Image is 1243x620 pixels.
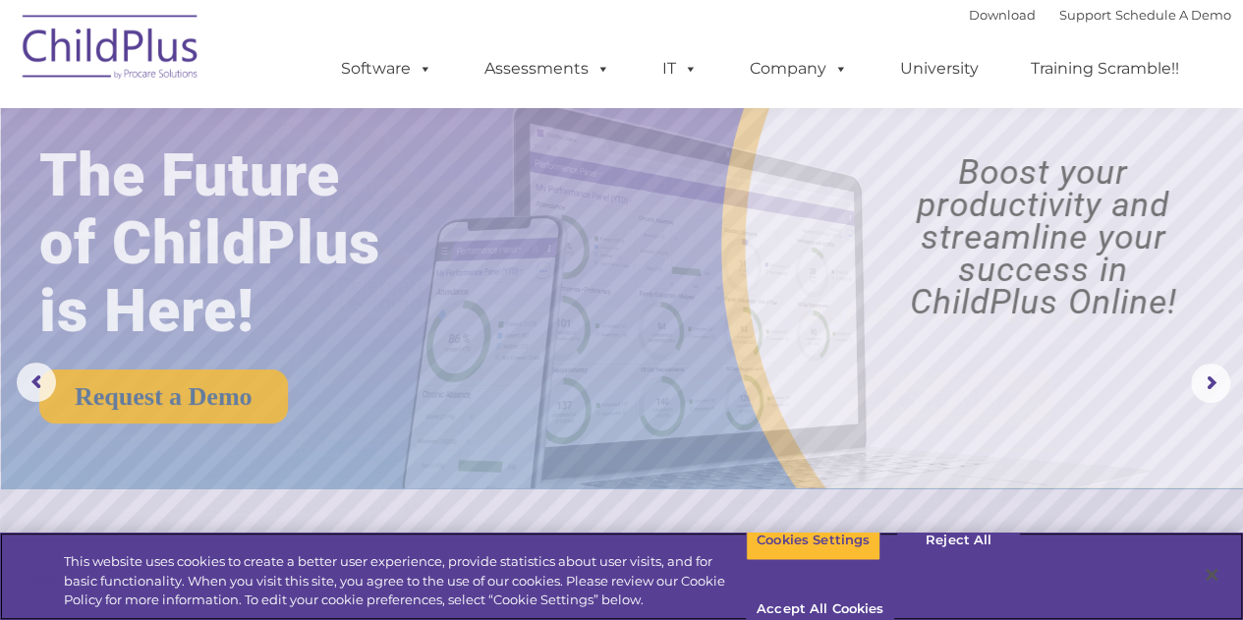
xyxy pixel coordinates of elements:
[969,7,1231,23] font: |
[39,369,288,423] a: Request a Demo
[13,1,209,99] img: ChildPlus by Procare Solutions
[880,49,998,88] a: University
[859,156,1227,318] rs-layer: Boost your productivity and streamline your success in ChildPlus Online!
[969,7,1036,23] a: Download
[1115,7,1231,23] a: Schedule A Demo
[64,552,746,610] div: This website uses cookies to create a better user experience, provide statistics about user visit...
[730,49,868,88] a: Company
[746,520,880,561] button: Cookies Settings
[39,141,436,345] rs-layer: The Future of ChildPlus is Here!
[321,49,452,88] a: Software
[465,49,630,88] a: Assessments
[1011,49,1199,88] a: Training Scramble!!
[643,49,717,88] a: IT
[273,130,333,144] span: Last name
[273,210,357,225] span: Phone number
[897,520,1020,561] button: Reject All
[1059,7,1111,23] a: Support
[1190,553,1233,596] button: Close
